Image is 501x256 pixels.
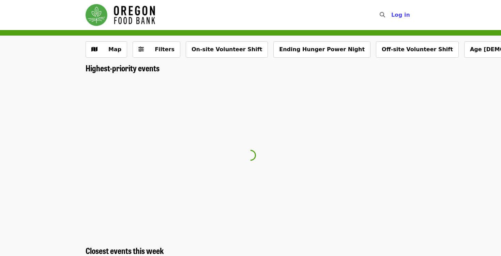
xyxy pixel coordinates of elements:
[86,62,160,74] span: Highest-priority events
[86,4,155,26] img: Oregon Food Bank - Home
[80,63,421,73] div: Highest-priority events
[380,12,385,18] i: search icon
[186,41,268,58] button: On-site Volunteer Shift
[155,46,174,53] span: Filters
[133,41,180,58] button: Filters (0 selected)
[273,41,370,58] button: Ending Hunger Power Night
[389,7,395,23] input: Search
[86,63,160,73] a: Highest-priority events
[376,41,459,58] button: Off-site Volunteer Shift
[386,8,415,22] button: Log in
[86,41,127,58] button: Show map view
[86,246,164,256] a: Closest events this week
[138,46,144,53] i: sliders-h icon
[391,12,410,18] span: Log in
[108,46,121,53] span: Map
[80,246,421,256] div: Closest events this week
[91,46,97,53] i: map icon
